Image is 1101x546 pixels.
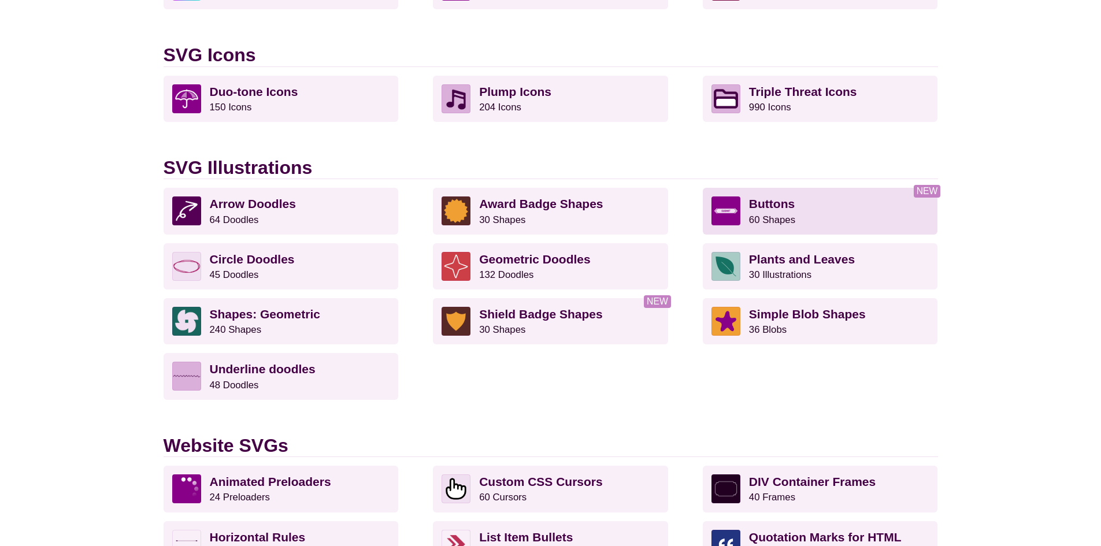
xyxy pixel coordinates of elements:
strong: Circle Doodles [210,252,295,266]
a: Shapes: Geometric240 Shapes [164,298,399,344]
strong: Triple Threat Icons [749,85,857,98]
small: 45 Doodles [210,269,259,280]
a: Circle Doodles45 Doodles [164,243,399,289]
img: spinning loading animation fading dots in circle [172,474,201,503]
strong: Duo-tone Icons [210,85,298,98]
strong: Custom CSS Cursors [479,475,603,488]
small: 36 Blobs [749,324,787,335]
strong: DIV Container Frames [749,475,876,488]
strong: Geometric Doodles [479,252,591,266]
img: Shield Badge Shape [442,307,470,336]
a: Shield Badge Shapes30 Shapes [433,298,668,344]
strong: Plants and Leaves [749,252,855,266]
img: starfish blob [711,307,740,336]
strong: Shapes: Geometric [210,307,320,321]
small: 48 Doodles [210,380,259,391]
a: Buttons60 Shapes [703,188,938,234]
a: Simple Blob Shapes36 Blobs [703,298,938,344]
small: 30 Illustrations [749,269,811,280]
a: Geometric Doodles132 Doodles [433,243,668,289]
strong: Shield Badge Shapes [479,307,603,321]
small: 150 Icons [210,102,252,113]
a: Duo-tone Icons150 Icons [164,76,399,122]
img: Award Badge Shape [442,196,470,225]
img: svg double circle [172,252,201,281]
strong: Plump Icons [479,85,551,98]
small: 40 Frames [749,492,795,503]
h2: SVG Illustrations [164,157,938,179]
a: DIV Container Frames40 Frames [703,466,938,512]
strong: Award Badge Shapes [479,197,603,210]
img: button with arrow caps [711,196,740,225]
img: twisting arrow [172,196,201,225]
small: 30 Shapes [479,324,525,335]
h2: SVG Icons [164,44,938,66]
img: umbrella icon [172,84,201,113]
img: vector leaf [711,252,740,281]
small: 240 Shapes [210,324,262,335]
img: Musical note icon [442,84,470,113]
a: Arrow Doodles64 Doodles [164,188,399,234]
a: Award Badge Shapes30 Shapes [433,188,668,234]
img: hand-drawn star outline doodle [442,252,470,281]
small: 64 Doodles [210,214,259,225]
strong: Horizontal Rules [210,530,306,544]
img: Folder icon [711,84,740,113]
small: 24 Preloaders [210,492,270,503]
strong: Animated Preloaders [210,475,331,488]
a: Custom CSS Cursors60 Cursors [433,466,668,512]
img: fancy vintage frame [711,474,740,503]
img: hand-drawn underline waves [172,362,201,391]
small: 60 Shapes [749,214,795,225]
h2: Website SVGs [164,434,938,457]
img: pinwheel shape made of half circles over green background [172,307,201,336]
strong: Underline doodles [210,362,316,376]
small: 990 Icons [749,102,791,113]
a: Plump Icons204 Icons [433,76,668,122]
strong: List Item Bullets [479,530,573,544]
strong: Simple Blob Shapes [749,307,866,321]
small: 132 Doodles [479,269,533,280]
small: 30 Shapes [479,214,525,225]
img: Hand pointer icon [442,474,470,503]
small: 204 Icons [479,102,521,113]
strong: Arrow Doodles [210,197,296,210]
a: Animated Preloaders24 Preloaders [164,466,399,512]
a: Triple Threat Icons990 Icons [703,76,938,122]
a: Plants and Leaves30 Illustrations [703,243,938,289]
strong: Buttons [749,197,795,210]
small: 60 Cursors [479,492,527,503]
a: Underline doodles48 Doodles [164,353,399,399]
